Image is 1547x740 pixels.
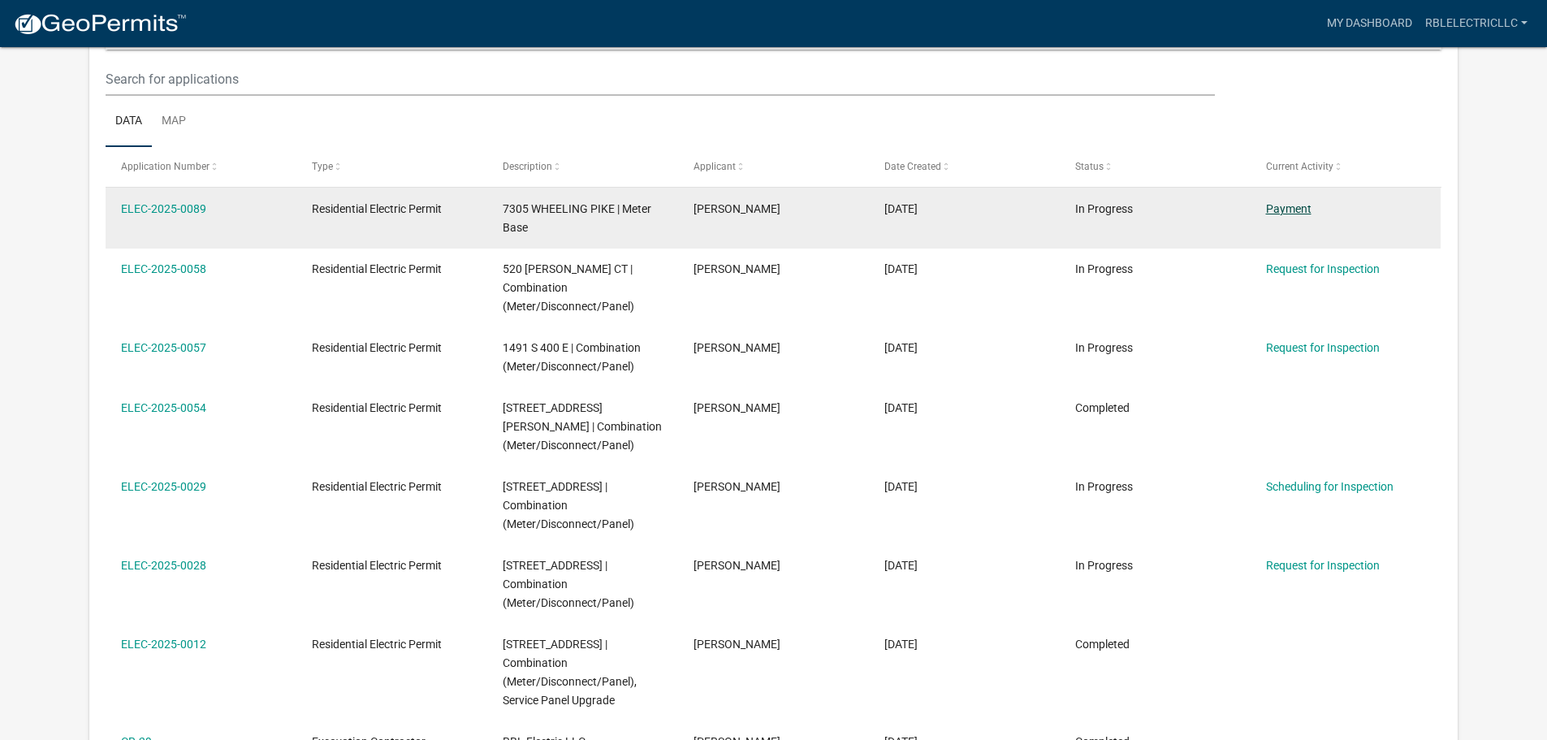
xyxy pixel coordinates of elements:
span: Residential Electric Permit [312,202,442,215]
a: Scheduling for Inspection [1266,480,1394,493]
span: Status [1075,161,1104,172]
span: 08/11/2025 [884,202,918,215]
a: Request for Inspection [1266,262,1380,275]
a: ELEC-2025-0028 [121,559,206,572]
span: 1208 W OVERLOOK RD | Combination (Meter/Disconnect/Panel) [503,559,634,609]
span: 05/27/2025 [884,341,918,354]
span: Christopher Biddle [694,202,780,215]
a: Request for Inspection [1266,341,1380,354]
span: 7305 WHEELING PIKE | Meter Base [503,202,651,234]
span: Completed [1075,638,1130,651]
span: In Progress [1075,262,1133,275]
span: 205 W 8TH ST | Combination (Meter/Disconnect/Panel), Service Panel Upgrade [503,638,637,706]
span: Christopher Biddle [694,480,780,493]
a: Payment [1266,202,1311,215]
span: Christopher Biddle [694,341,780,354]
datatable-header-cell: Current Activity [1250,147,1441,186]
a: Data [106,96,152,148]
span: Christopher Biddle [694,559,780,572]
span: 05/27/2025 [884,262,918,275]
a: Request for Inspection [1266,559,1380,572]
a: ELEC-2025-0054 [121,401,206,414]
a: ELEC-2025-0012 [121,638,206,651]
span: Description [503,161,552,172]
span: 710 E CHARLES RD | Combination (Meter/Disconnect/Panel) [503,401,662,452]
span: Christopher Biddle [694,638,780,651]
span: 02/03/2025 [884,638,918,651]
span: In Progress [1075,341,1133,354]
a: ELEC-2025-0029 [121,480,206,493]
span: 05/19/2025 [884,401,918,414]
span: Christopher Biddle [694,262,780,275]
span: Christopher Biddle [694,401,780,414]
span: Residential Electric Permit [312,559,442,572]
span: Residential Electric Permit [312,480,442,493]
datatable-header-cell: Date Created [869,147,1060,186]
span: Current Activity [1266,161,1333,172]
span: 03/25/2025 [884,559,918,572]
datatable-header-cell: Application Number [106,147,296,186]
a: ELEC-2025-0057 [121,341,206,354]
span: Type [312,161,333,172]
datatable-header-cell: Type [296,147,487,186]
span: Application Number [121,161,210,172]
span: Residential Electric Permit [312,262,442,275]
a: My Dashboard [1320,8,1419,39]
a: rblelectricllc [1419,8,1534,39]
datatable-header-cell: Description [487,147,678,186]
span: Applicant [694,161,736,172]
a: ELEC-2025-0058 [121,262,206,275]
span: Completed [1075,401,1130,414]
span: 03/25/2025 [884,480,918,493]
span: Residential Electric Permit [312,638,442,651]
datatable-header-cell: Status [1059,147,1250,186]
span: Residential Electric Permit [312,341,442,354]
datatable-header-cell: Applicant [678,147,869,186]
span: 813 S WATER ST | Combination (Meter/Disconnect/Panel) [503,480,634,530]
a: ELEC-2025-0089 [121,202,206,215]
span: In Progress [1075,202,1133,215]
span: In Progress [1075,480,1133,493]
span: Date Created [884,161,941,172]
span: Residential Electric Permit [312,401,442,414]
span: 520 HOWARD CT | Combination (Meter/Disconnect/Panel) [503,262,634,313]
span: 1491 S 400 E | Combination (Meter/Disconnect/Panel) [503,341,641,373]
input: Search for applications [106,63,1214,96]
span: In Progress [1075,559,1133,572]
a: Map [152,96,196,148]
